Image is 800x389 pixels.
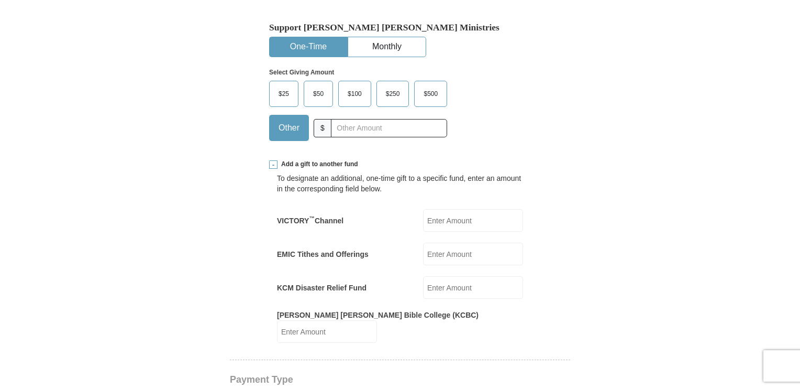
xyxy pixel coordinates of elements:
label: EMIC Tithes and Offerings [277,249,369,260]
h4: Payment Type [230,375,570,384]
span: Add a gift to another fund [277,160,358,169]
label: [PERSON_NAME] [PERSON_NAME] Bible College (KCBC) [277,310,479,320]
strong: Select Giving Amount [269,69,334,76]
button: One-Time [270,37,347,57]
sup: ™ [309,215,315,221]
span: $25 [273,86,294,102]
h5: Support [PERSON_NAME] [PERSON_NAME] Ministries [269,22,531,33]
label: KCM Disaster Relief Fund [277,283,366,293]
span: $ [314,119,331,137]
span: $50 [308,86,329,102]
span: $100 [342,86,367,102]
input: Enter Amount [277,320,377,343]
div: To designate an additional, one-time gift to a specific fund, enter an amount in the correspondin... [277,173,523,194]
input: Other Amount [331,119,447,137]
span: $250 [381,86,405,102]
input: Enter Amount [423,209,523,232]
span: $500 [418,86,443,102]
span: Other [273,120,305,136]
input: Enter Amount [423,243,523,265]
label: VICTORY Channel [277,215,343,226]
button: Monthly [348,37,426,57]
input: Enter Amount [423,276,523,299]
